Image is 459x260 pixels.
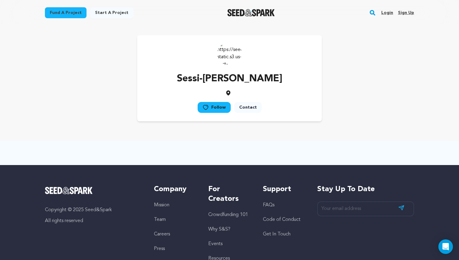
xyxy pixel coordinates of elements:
h5: Support [263,184,305,194]
img: Seed&Spark Logo [45,187,93,194]
a: Seed&Spark Homepage [227,9,275,16]
a: Careers [154,232,170,237]
img: https://seedandspark-static.s3.us-east-2.amazonaws.com/images/User/002/195/829/medium/ACg8ocI5-x8... [217,41,242,66]
h5: For Creators [208,184,250,204]
a: Contact [234,102,262,113]
a: Code of Conduct [263,217,301,222]
a: Login [381,8,393,18]
a: Team [154,217,166,222]
a: Events [208,241,223,246]
a: FAQs [263,203,274,208]
p: Sessi-[PERSON_NAME] [177,72,282,86]
div: Open Intercom Messenger [438,239,453,254]
p: Copyright © 2025 Seed&Spark [45,206,142,214]
a: Mission [154,203,169,208]
a: Start a project [90,7,133,18]
h5: Stay up to date [317,184,414,194]
img: Seed&Spark Logo Dark Mode [227,9,275,16]
h5: Company [154,184,196,194]
a: Get In Touch [263,232,291,237]
p: All rights reserved [45,217,142,225]
a: Seed&Spark Homepage [45,187,142,194]
a: Sign up [398,8,414,18]
a: Press [154,246,165,251]
a: Follow [198,102,231,113]
a: Fund a project [45,7,87,18]
a: Crowdfunding 101 [208,212,248,217]
a: Why S&S? [208,227,230,232]
input: Your email address [317,201,414,216]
